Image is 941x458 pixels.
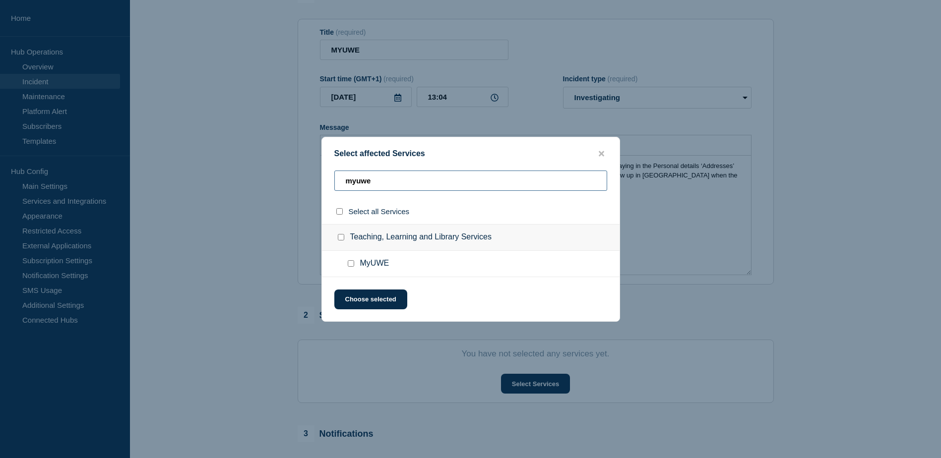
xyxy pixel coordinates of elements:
input: Search [334,171,607,191]
div: Select affected Services [322,149,620,159]
input: select all checkbox [336,208,343,215]
div: Teaching, Learning and Library Services [322,224,620,251]
span: Select all Services [349,207,410,216]
button: close button [596,149,607,159]
input: MyUWE checkbox [348,260,354,267]
button: Choose selected [334,289,407,309]
input: Teaching, Learning and Library Services checkbox [338,234,344,240]
span: MyUWE [360,259,389,269]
